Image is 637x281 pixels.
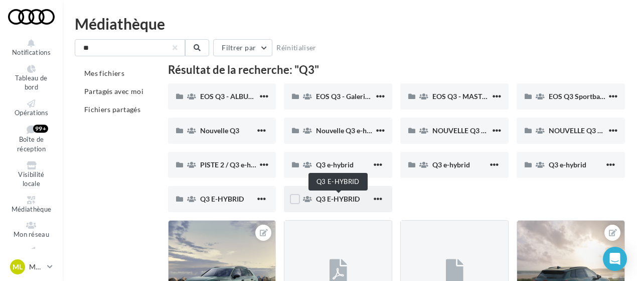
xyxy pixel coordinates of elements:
[84,69,124,77] span: Mes fichiers
[432,160,470,169] span: Q3 e-hybrid
[18,170,44,188] span: Visibilité locale
[272,42,321,54] button: Réinitialiser
[432,126,523,135] span: NOUVELLE Q3 SPORTBACK
[8,257,55,276] a: ML Marine LE BON
[200,195,244,203] span: Q3 E-HYBRID
[75,16,625,31] div: Médiathèque
[13,262,23,272] span: ML
[432,92,528,101] span: EOS Q3 - MASTER INTERIEUR
[15,74,47,91] span: Tableau de bord
[603,247,627,271] div: Open Intercom Messenger
[8,159,55,190] a: Visibilité locale
[17,136,46,153] span: Boîte de réception
[168,64,625,75] div: Résultat de la recherche: "Q3"
[200,160,267,169] span: PISTE 2 / Q3 e-hybrid
[12,48,51,56] span: Notifications
[12,205,52,213] span: Médiathèque
[84,105,140,114] span: Fichiers partagés
[8,123,55,155] a: Boîte de réception 99+
[8,219,55,241] a: Mon réseau
[200,92,280,101] span: EOS Q3 - ALBUM PHOTO
[316,126,383,135] span: Nouvelle Q3 e-hybrid
[8,194,55,216] a: Médiathèque
[213,39,272,56] button: Filtrer par
[29,262,43,272] p: Marine LE BON
[84,87,143,96] span: Partagés avec moi
[8,37,55,59] button: Notifications
[316,92,374,101] span: EOS Q3 - Galerie 2
[15,109,48,117] span: Opérations
[316,160,354,169] span: Q3 e-hybrid
[549,160,586,169] span: Q3 e-hybrid
[33,125,48,133] div: 99+
[8,63,55,93] a: Tableau de bord
[8,245,55,266] a: Campagnes
[8,98,55,119] a: Opérations
[14,230,49,238] span: Mon réseau
[316,195,360,203] span: Q3 E-HYBRID
[308,173,368,191] div: Q3 E-HYBRID
[200,126,239,135] span: Nouvelle Q3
